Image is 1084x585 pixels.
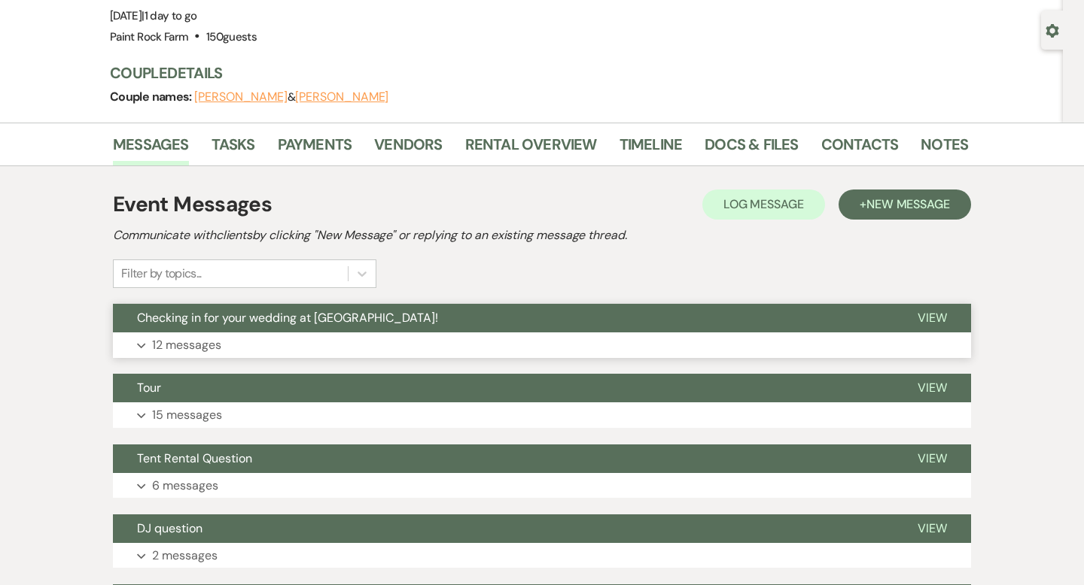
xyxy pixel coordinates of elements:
[295,91,388,103] button: [PERSON_NAME]
[152,546,218,565] p: 2 messages
[113,304,894,332] button: Checking in for your wedding at [GEOGRAPHIC_DATA]!
[206,29,257,44] span: 150 guests
[894,304,971,332] button: View
[113,444,894,473] button: Tent Rental Question
[152,476,218,496] p: 6 messages
[152,405,222,425] p: 15 messages
[113,473,971,499] button: 6 messages
[145,8,197,23] span: 1 day to go
[918,520,947,536] span: View
[137,380,161,396] span: Tour
[113,332,971,358] button: 12 messages
[194,89,388,105] span: &
[620,132,683,165] a: Timeline
[465,132,597,165] a: Rental Overview
[918,450,947,466] span: View
[866,196,950,212] span: New Message
[194,91,288,103] button: [PERSON_NAME]
[278,132,352,165] a: Payments
[110,89,194,105] span: Couple names:
[110,8,197,23] span: [DATE]
[821,132,899,165] a: Contacts
[113,226,971,244] h2: Communicate with clients by clicking "New Message" or replying to an existing message thread.
[921,132,968,165] a: Notes
[113,514,894,543] button: DJ question
[894,374,971,402] button: View
[121,265,202,283] div: Filter by topics...
[918,380,947,396] span: View
[839,189,971,220] button: +New Message
[113,543,971,568] button: 2 messages
[152,335,221,355] p: 12 messages
[137,450,252,466] span: Tent Rental Question
[137,310,438,326] span: Checking in for your wedding at [GEOGRAPHIC_DATA]!
[894,514,971,543] button: View
[702,189,825,220] button: Log Message
[113,402,971,428] button: 15 messages
[918,310,947,326] span: View
[113,132,189,165] a: Messages
[894,444,971,473] button: View
[110,62,953,83] h3: Couple Details
[374,132,442,165] a: Vendors
[113,189,272,220] h1: Event Messages
[110,29,188,44] span: Paint Rock Farm
[705,132,798,165] a: Docs & Files
[113,374,894,402] button: Tour
[723,196,804,212] span: Log Message
[212,132,255,165] a: Tasks
[142,8,196,23] span: |
[137,520,202,536] span: DJ question
[1046,23,1059,37] button: Open lead details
